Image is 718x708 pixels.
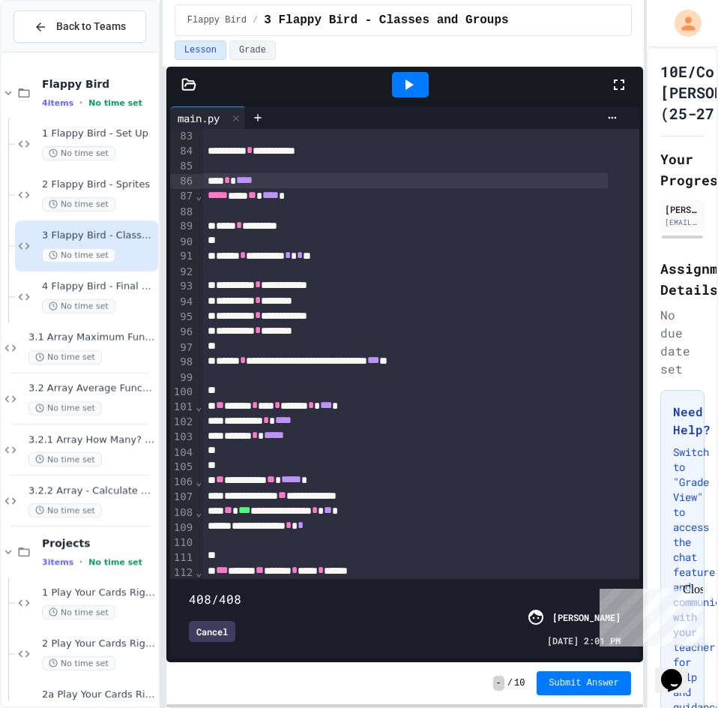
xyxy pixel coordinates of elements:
span: 3.2.2 Array - Calculate MODE Function [28,484,155,497]
span: No time set [28,452,102,466]
div: [EMAIL_ADDRESS][DOMAIN_NAME] [665,217,700,228]
div: 96 [170,325,195,340]
div: 408/408 [189,590,621,608]
div: 94 [170,295,195,310]
div: [PERSON_NAME] [552,610,621,624]
div: 101 [170,400,195,415]
span: Fold line [195,506,202,518]
span: Flappy Bird [42,77,155,91]
iframe: chat widget [655,648,703,693]
div: 103 [170,430,195,445]
div: Chat with us now!Close [6,6,103,95]
div: 92 [170,265,195,280]
span: No time set [88,557,142,567]
div: 88 [170,205,195,220]
span: / [507,677,513,689]
div: 90 [170,235,195,250]
span: 3.1 Array Maximum Function [28,331,155,344]
div: 86 [170,174,195,189]
span: No time set [42,605,115,619]
div: 106 [170,475,195,490]
span: 1 Flappy Bird - Set Up [42,127,155,140]
span: 2 Play Your Cards Right - Improved [42,637,155,650]
div: 85 [170,159,195,174]
span: No time set [88,98,142,108]
span: 3.2 Array Average Function [28,382,155,395]
div: 111 [170,550,195,565]
span: Back to Teams [56,19,126,34]
div: 112 [170,565,195,580]
span: Fold line [195,475,202,487]
h3: Need Help? [673,403,692,439]
span: 3.2.1 Array How Many? Function [28,433,155,446]
div: 84 [170,144,195,159]
span: Fold line [195,190,202,202]
div: 91 [170,249,195,264]
div: main.py [170,106,246,129]
button: Submit Answer [537,671,631,695]
span: No time set [28,350,102,364]
div: 97 [170,340,195,355]
span: No time set [42,197,115,211]
div: 104 [170,445,195,460]
span: 2 Flappy Bird - Sprites [42,178,155,191]
span: 3 Flappy Bird - Classes and Groups [42,229,155,242]
div: 93 [170,279,195,294]
span: / [253,14,258,26]
button: Back to Teams [13,10,146,43]
button: Lesson [175,40,226,60]
div: 98 [170,355,195,370]
span: 1 Play Your Cards Right - Basic Version [42,586,155,599]
span: No time set [42,248,115,262]
div: No due date set [660,306,705,378]
span: No time set [28,503,102,517]
span: No time set [42,146,115,160]
div: 102 [170,415,195,430]
span: Submit Answer [549,677,619,689]
span: Flappy Bird [187,14,247,26]
div: 107 [170,490,195,505]
span: 2a Play Your Cards Right - PyGame [42,688,155,701]
div: 95 [170,310,195,325]
span: 4 items [42,98,73,108]
div: [PERSON_NAME] [665,202,700,216]
div: 108 [170,505,195,520]
div: 100 [170,385,195,400]
span: 3 Flappy Bird - Classes and Groups [264,11,508,29]
span: No time set [42,299,115,313]
span: No time set [42,656,115,670]
div: My Account [659,6,705,40]
div: main.py [170,110,227,126]
div: 109 [170,520,195,535]
div: 89 [170,219,195,234]
span: - [493,676,504,691]
h2: Assignment Details [660,258,705,300]
button: Grade [229,40,276,60]
span: 3 items [42,557,73,567]
span: No time set [28,401,102,415]
span: • [79,556,82,568]
div: 87 [170,189,195,204]
div: 83 [170,129,195,144]
span: Fold line [195,566,202,578]
h2: Your Progress [660,148,705,190]
span: 4 Flappy Bird - Final Additions [42,280,155,293]
span: Fold line [195,400,202,412]
div: Cancel [189,621,235,642]
span: Projects [42,536,155,550]
span: [DATE] 2:01 PM [547,634,621,647]
div: 105 [170,460,195,475]
iframe: chat widget [594,583,703,646]
span: • [79,97,82,109]
div: 99 [170,370,195,385]
div: 110 [170,535,195,550]
span: 10 [514,677,525,689]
